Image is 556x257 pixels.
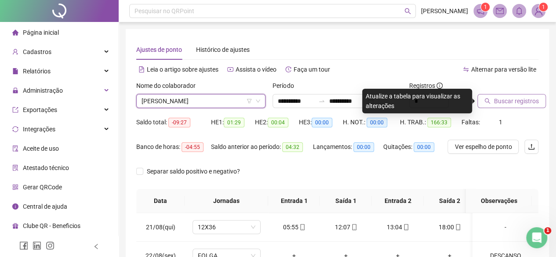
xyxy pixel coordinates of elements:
span: Central de ajuda [23,203,67,210]
span: gift [12,223,18,229]
th: Saída 1 [320,189,372,213]
span: solution [12,165,18,171]
div: 18:00 [431,222,469,232]
span: mobile [298,224,305,230]
div: HE 3: [299,117,343,127]
th: Entrada 1 [268,189,320,213]
span: bell [515,7,523,15]
span: Atestado técnico [23,164,69,171]
span: 21/08(qui) [146,224,175,231]
div: Saldo total: [136,117,211,127]
sup: Atualize o seu contato no menu Meus Dados [539,3,548,11]
span: 01:29 [224,118,244,127]
span: Histórico de ajustes [196,46,250,53]
span: mobile [454,224,461,230]
span: youtube [227,66,233,72]
span: [PERSON_NAME] [421,6,468,16]
th: Entrada 2 [372,189,424,213]
div: H. TRAB.: [400,117,462,127]
div: HE 2: [255,117,299,127]
span: audit [12,145,18,152]
span: facebook [19,241,28,250]
span: Assista o vídeo [236,66,276,73]
span: sync [12,126,18,132]
span: export [12,107,18,113]
div: Lançamentos: [313,142,383,152]
span: Cadastros [23,48,51,55]
th: Saída 2 [424,189,476,213]
span: swap [463,66,469,72]
span: file [12,68,18,74]
div: H. NOT.: [343,117,400,127]
span: Alternar para versão lite [471,66,536,73]
span: instagram [46,241,55,250]
span: 04:32 [282,142,303,152]
div: - [480,222,531,232]
span: info-circle [436,83,443,89]
th: Data [136,189,185,213]
span: Ver espelho de ponto [454,142,512,152]
span: notification [476,7,484,15]
img: 91916 [532,4,545,18]
div: HE 1: [211,117,255,127]
label: Nome do colaborador [136,81,201,90]
span: 1 [499,119,502,126]
div: Banco de horas: [136,142,211,152]
span: info-circle [12,203,18,210]
span: 1 [542,4,545,10]
span: linkedin [33,241,41,250]
iframe: Intercom live chat [526,227,547,248]
span: to [318,98,325,105]
span: Buscar registros [494,96,539,106]
span: Faça um tour [294,66,330,73]
span: Aceite de uso [23,145,59,152]
div: 12:07 [327,222,365,232]
span: MARCOS FREITAS BRITO [142,94,260,108]
span: Separar saldo positivo e negativo? [143,167,243,176]
span: mobile [350,224,357,230]
button: Buscar registros [477,94,546,108]
span: Observações [473,196,525,206]
span: upload [528,143,535,150]
span: Exportações [23,106,57,113]
span: qrcode [12,184,18,190]
span: Relatórios [23,68,51,75]
span: 00:04 [268,118,288,127]
span: 166:33 [427,118,451,127]
div: 05:55 [275,222,313,232]
span: Ajustes de ponto [136,46,182,53]
span: 1 [544,227,551,234]
span: home [12,29,18,36]
span: 1 [484,4,487,10]
span: lock [12,87,18,94]
div: 13:04 [379,222,417,232]
span: filter [247,98,252,104]
span: 12X36 [198,221,255,234]
span: search [484,98,491,104]
span: mobile [402,224,409,230]
label: Período [273,81,299,90]
button: Ver espelho de ponto [447,140,519,154]
span: left [93,243,99,250]
span: Gerar QRCode [23,184,62,191]
span: search [404,8,411,14]
span: Integrações [23,126,55,133]
span: Faltas: [462,119,481,126]
span: history [285,66,291,72]
sup: 1 [481,3,490,11]
span: 00:00 [353,142,374,152]
span: Registros [409,81,443,90]
th: Observações [466,189,532,213]
span: Página inicial [23,29,59,36]
span: mail [496,7,504,15]
span: -04:55 [182,142,204,152]
div: Quitações: [383,142,445,152]
span: 00:00 [367,118,387,127]
th: Jornadas [185,189,268,213]
span: down [255,98,261,104]
span: 00:00 [312,118,332,127]
span: Leia o artigo sobre ajustes [147,66,218,73]
span: Clube QR - Beneficios [23,222,80,229]
span: 00:00 [414,142,434,152]
span: file-text [138,66,145,72]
